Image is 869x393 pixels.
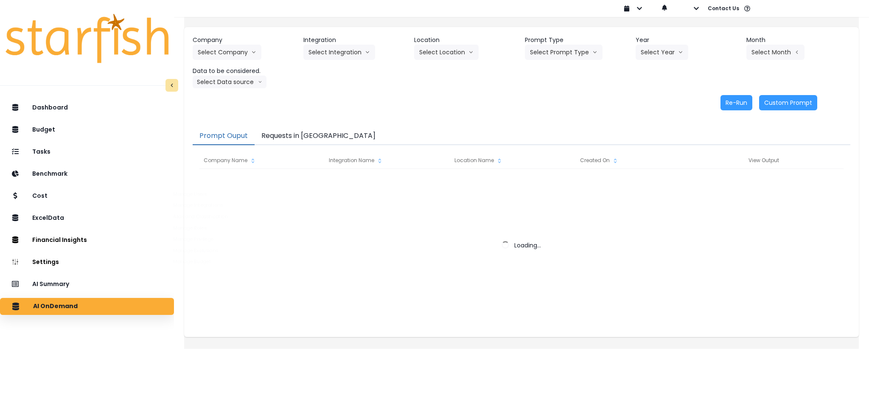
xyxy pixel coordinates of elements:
[255,127,382,145] button: Requests in [GEOGRAPHIC_DATA]
[746,45,805,60] button: Select Montharrow left line
[169,222,245,233] button: Manage Roles
[468,48,474,56] svg: arrow down line
[199,152,325,169] div: Company Name
[169,244,245,256] button: Manage Exclusions
[169,256,245,267] button: Manage Budget
[450,152,575,169] div: Location Name
[193,67,297,76] header: Data to be considered.
[325,152,450,169] div: Integration Name
[32,170,67,177] p: Benchmark
[612,157,619,164] svg: sort
[376,157,383,164] svg: sort
[33,303,78,310] p: AI OnDemand
[249,157,256,164] svg: sort
[678,48,683,56] svg: arrow down line
[32,148,50,155] p: Tasks
[32,192,48,199] p: Cost
[169,211,245,222] button: Alias and Classification
[303,36,407,45] header: Integration
[303,45,375,60] button: Select Integrationarrow down line
[193,45,261,60] button: Select Companyarrow down line
[32,126,55,133] p: Budget
[251,48,256,56] svg: arrow down line
[636,36,740,45] header: Year
[414,45,479,60] button: Select Locationarrow down line
[746,36,850,45] header: Month
[759,95,817,110] button: Custom Prompt
[258,78,262,86] svg: arrow down line
[169,233,245,245] button: Manage Privilege
[636,45,688,60] button: Select Yeararrow down line
[32,214,64,222] p: ExcelData
[525,45,603,60] button: Select Prompt Typearrow down line
[496,157,503,164] svg: sort
[169,199,245,211] button: Manage Integrations
[193,36,297,45] header: Company
[32,104,68,111] p: Dashboard
[414,36,518,45] header: Location
[193,76,266,88] button: Select Data sourcearrow down line
[794,48,799,56] svg: arrow left line
[169,188,245,200] button: Manage Users
[514,241,541,250] span: Loading...
[193,127,255,145] button: Prompt Ouput
[701,152,827,169] div: View Output
[720,95,752,110] button: Re-Run
[365,48,370,56] svg: arrow down line
[32,281,69,288] p: AI Summary
[592,48,597,56] svg: arrow down line
[576,152,701,169] div: Created On
[525,36,629,45] header: Prompt Type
